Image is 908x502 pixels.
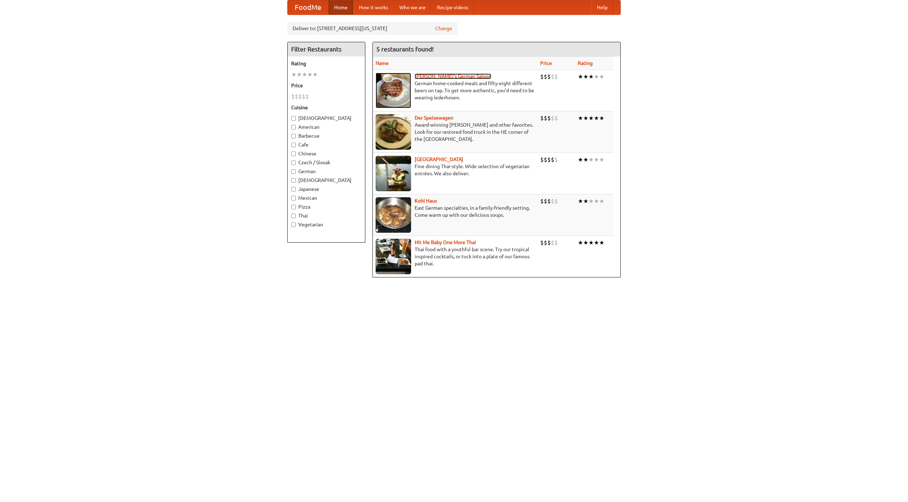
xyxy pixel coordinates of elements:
li: $ [547,73,551,81]
img: speisewagen.jpg [376,114,411,150]
ng-pluralize: 5 restaurants found! [376,46,434,53]
a: Change [435,25,452,32]
li: $ [544,156,547,164]
li: $ [554,239,558,247]
li: ★ [594,73,599,81]
li: ★ [578,197,583,205]
li: $ [302,93,305,100]
a: Der Speisewagen [415,115,453,121]
label: [DEMOGRAPHIC_DATA] [291,177,361,184]
li: $ [547,156,551,164]
h5: Rating [291,60,361,67]
a: How it works [353,0,394,15]
p: Award-winning [PERSON_NAME] and other favorites. Look for our restored food truck in the NE corne... [376,121,535,143]
b: Hit Me Baby One More Thai [415,239,476,245]
a: Who we are [394,0,431,15]
label: Vegetarian [291,221,361,228]
h5: Cuisine [291,104,361,111]
li: $ [551,73,554,81]
li: ★ [594,114,599,122]
li: ★ [578,239,583,247]
li: $ [298,93,302,100]
li: $ [554,197,558,205]
li: $ [554,73,558,81]
label: German [291,168,361,175]
a: [PERSON_NAME]'s German Saloon [415,73,491,79]
li: ★ [588,114,594,122]
p: German home-cooked meals and fifty-eight different beers on tap. To get more authentic, you'd nee... [376,80,535,101]
input: German [291,169,296,174]
li: ★ [307,71,312,78]
li: ★ [594,239,599,247]
li: ★ [578,156,583,164]
input: Barbecue [291,134,296,138]
li: ★ [291,71,297,78]
input: Vegetarian [291,222,296,227]
li: $ [544,197,547,205]
li: ★ [599,197,604,205]
li: $ [540,114,544,122]
label: Chinese [291,150,361,157]
li: ★ [312,71,318,78]
input: [DEMOGRAPHIC_DATA] [291,178,296,183]
img: babythai.jpg [376,239,411,274]
img: esthers.jpg [376,73,411,108]
label: [DEMOGRAPHIC_DATA] [291,115,361,122]
input: Thai [291,214,296,218]
li: $ [551,114,554,122]
li: $ [295,93,298,100]
input: Cafe [291,143,296,147]
li: ★ [588,197,594,205]
li: ★ [594,197,599,205]
label: Mexican [291,194,361,202]
li: $ [547,114,551,122]
li: $ [554,156,558,164]
a: Help [591,0,613,15]
li: $ [547,239,551,247]
li: $ [305,93,309,100]
li: ★ [599,239,604,247]
li: ★ [583,239,588,247]
li: ★ [599,73,604,81]
li: ★ [297,71,302,78]
input: Mexican [291,196,296,200]
a: FoodMe [288,0,328,15]
li: ★ [578,114,583,122]
div: Deliver to: [STREET_ADDRESS][US_STATE] [287,22,458,35]
input: Pizza [291,205,296,209]
li: $ [540,73,544,81]
a: [GEOGRAPHIC_DATA] [415,156,463,162]
li: $ [551,239,554,247]
li: $ [554,114,558,122]
li: ★ [583,197,588,205]
p: East German specialties, in a family-friendly setting. Come warm up with our delicious soups. [376,204,535,219]
li: ★ [594,156,599,164]
li: ★ [583,156,588,164]
img: satay.jpg [376,156,411,191]
input: Chinese [291,151,296,156]
a: Name [376,60,389,66]
li: ★ [583,114,588,122]
p: Fine dining Thai-style. Wide selection of vegetarian entrées. We also deliver. [376,163,535,177]
a: Recipe videos [431,0,474,15]
li: $ [291,93,295,100]
li: $ [547,197,551,205]
li: $ [551,156,554,164]
label: Pizza [291,203,361,210]
li: ★ [578,73,583,81]
li: $ [540,156,544,164]
label: Japanese [291,186,361,193]
li: ★ [588,239,594,247]
img: kohlhaus.jpg [376,197,411,233]
li: $ [544,114,547,122]
h4: Filter Restaurants [288,42,365,56]
label: Barbecue [291,132,361,139]
h5: Price [291,82,361,89]
li: ★ [599,156,604,164]
label: Cafe [291,141,361,148]
a: Kohl Haus [415,198,437,204]
label: Czech / Slovak [291,159,361,166]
